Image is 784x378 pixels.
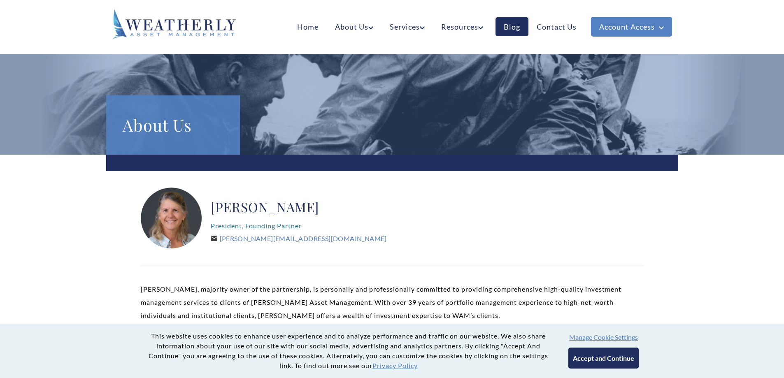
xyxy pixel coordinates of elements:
[496,17,528,36] a: Blog
[112,9,236,39] img: Weatherly
[145,331,552,371] p: This website uses cookies to enhance user experience and to analyze performance and traffic on ou...
[289,17,327,36] a: Home
[211,234,387,242] a: [PERSON_NAME][EMAIL_ADDRESS][DOMAIN_NAME]
[211,219,387,232] p: President, Founding Partner
[591,17,672,37] a: Account Access
[382,17,433,36] a: Services
[141,283,644,322] p: [PERSON_NAME], majority owner of the partnership, is personally and professionally committed to p...
[327,17,382,36] a: About Us
[372,362,418,369] a: Privacy Policy
[211,199,387,215] h2: [PERSON_NAME]
[528,17,585,36] a: Contact Us
[569,333,638,341] button: Manage Cookie Settings
[433,17,491,36] a: Resources
[123,112,223,138] h1: About Us
[568,348,639,369] button: Accept and Continue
